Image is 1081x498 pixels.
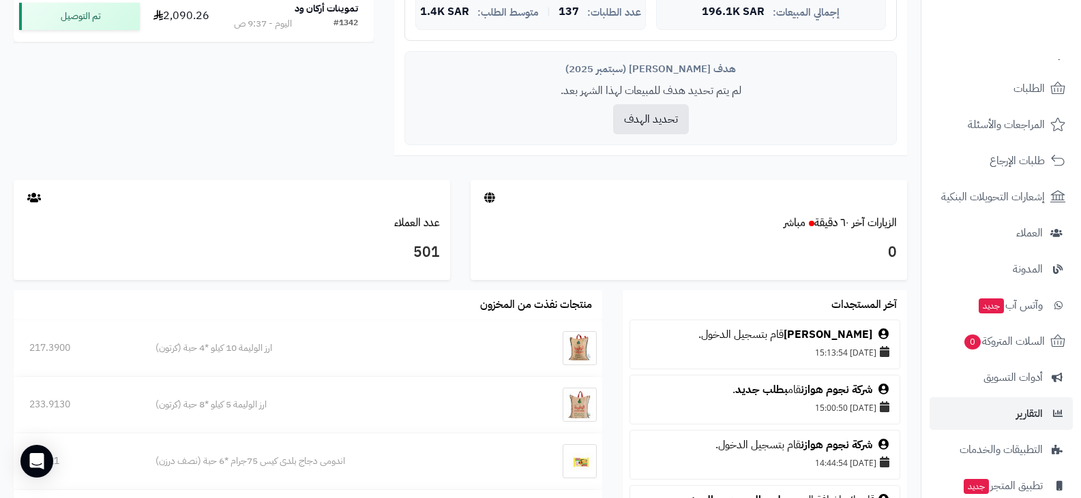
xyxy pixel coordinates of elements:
a: عدد العملاء [394,215,440,231]
h3: 0 [481,241,897,264]
a: المراجعات والأسئلة [930,108,1073,141]
small: مباشر [784,215,805,231]
span: | [547,7,550,17]
span: جديد [979,298,1004,313]
span: 0 [964,334,981,349]
div: [DATE] 15:13:54 [637,343,893,362]
span: 196.1K SAR [702,6,765,18]
span: 1.4K SAR [420,6,469,18]
span: إجمالي المبيعات: [773,7,840,18]
div: هدف [PERSON_NAME] (سبتمبر 2025) [415,62,886,76]
span: التطبيقات والخدمات [960,440,1043,459]
div: [DATE] 14:44:54 [637,453,893,472]
p: لم يتم تحديد هدف للمبيعات لهذا الشهر بعد. [415,83,886,99]
div: قام . [637,382,893,398]
a: شركة نجوم هوازن [801,382,872,398]
a: شركة نجوم هوازن [801,437,872,453]
div: 5.6521 [29,454,124,468]
span: متوسط الطلب: [477,7,539,18]
a: طلبات الإرجاع [930,144,1073,177]
span: أدوات التسويق [983,368,1043,387]
span: الطلبات [1013,79,1045,98]
a: إشعارات التحويلات البنكية [930,181,1073,213]
span: السلات المتروكة [963,332,1045,351]
a: السلات المتروكة0 [930,325,1073,358]
div: [DATE] 15:00:50 [637,398,893,417]
h3: آخر المستجدات [831,299,897,311]
span: طلبات الإرجاع [990,151,1045,170]
span: إشعارات التحويلات البنكية [941,187,1045,206]
span: عدد الطلبات: [587,7,641,18]
div: 233.9130 [29,398,124,411]
a: أدوات التسويق [930,361,1073,394]
div: قام بتسجيل الدخول. [637,437,893,453]
div: ارز الوليمة 5 كيلو *8 حبة (كرتون) [156,398,509,411]
div: 217.3900 [29,341,124,355]
div: اندومى دجاج بلدى كيس 75جرام *6 حبة (نصف درزن) [156,454,509,468]
a: بطلب جديد [735,382,788,398]
div: ارز الوليمة 10 كيلو *4 حبة (كرتون) [156,341,509,355]
h3: منتجات نفذت من المخزون [480,299,592,311]
img: اندومى دجاج بلدى كيس 75جرام *6 حبة (نصف درزن) [563,444,597,478]
span: المراجعات والأسئلة [968,115,1045,134]
span: وآتس آب [977,296,1043,315]
button: تحديد الهدف [613,104,689,134]
a: التطبيقات والخدمات [930,433,1073,466]
div: Open Intercom Messenger [20,445,53,478]
span: المدونة [1013,260,1043,279]
img: ارز الوليمة 5 كيلو *8 حبة (كرتون) [563,388,597,422]
a: العملاء [930,217,1073,249]
div: اليوم - 9:37 ص [234,17,292,31]
strong: تموينات أركان ود [295,1,358,16]
a: [PERSON_NAME] [784,326,872,343]
div: #1342 [334,17,358,31]
span: 137 [559,6,579,18]
div: قام بتسجيل الدخول. [637,327,893,343]
a: الزيارات آخر ٦٠ دقيقةمباشر [784,215,897,231]
a: التقارير [930,397,1073,430]
h3: 501 [24,241,440,264]
span: التقارير [1016,404,1043,423]
img: ارز الوليمة 10 كيلو *4 حبة (كرتون) [563,331,597,365]
span: العملاء [1016,223,1043,243]
span: تطبيق المتجر [962,476,1043,495]
a: المدونة [930,253,1073,285]
div: تم التوصيل [19,3,140,30]
span: جديد [964,479,989,494]
a: الطلبات [930,72,1073,105]
a: وآتس آبجديد [930,289,1073,322]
